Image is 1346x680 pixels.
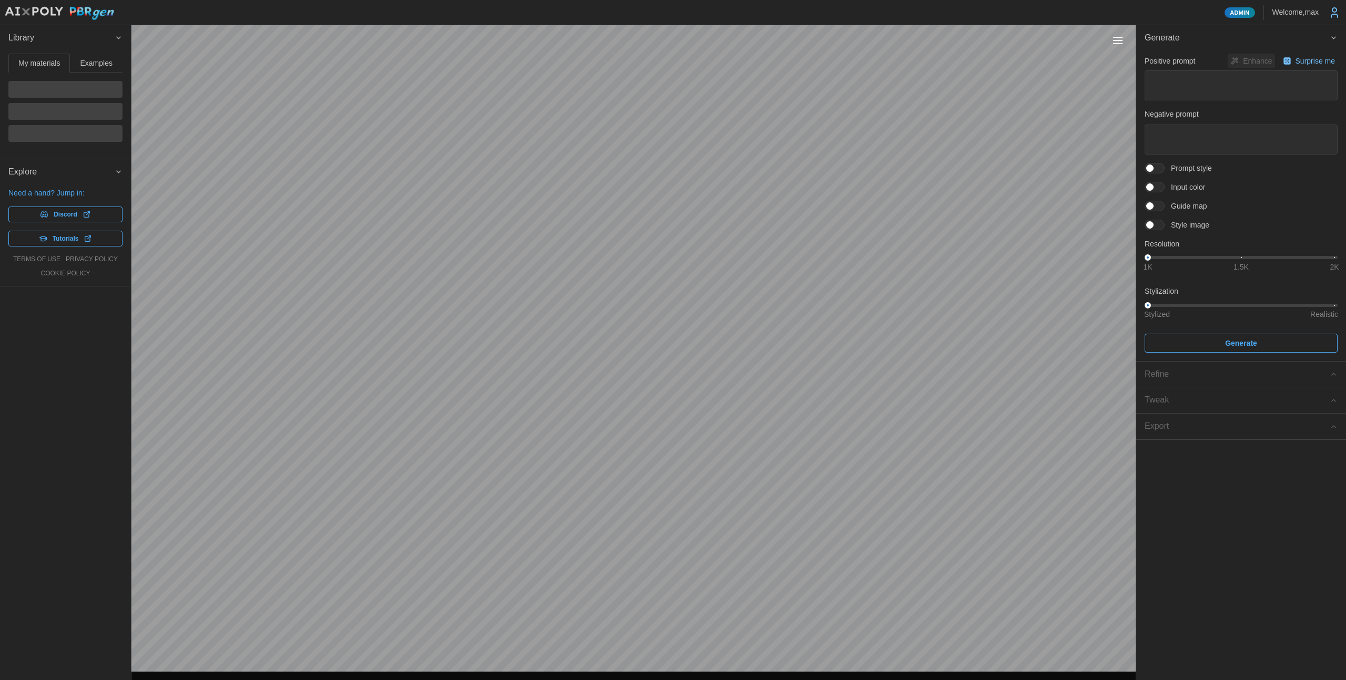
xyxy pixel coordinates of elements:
[53,231,79,246] span: Tutorials
[1145,109,1338,119] p: Negative prompt
[1165,163,1212,173] span: Prompt style
[1145,25,1330,51] span: Generate
[1225,334,1257,352] span: Generate
[8,25,115,51] span: Library
[1145,56,1195,66] p: Positive prompt
[4,6,115,20] img: AIxPoly PBRgen
[1145,414,1330,439] span: Export
[1145,239,1338,249] p: Resolution
[8,188,123,198] p: Need a hand? Jump in:
[1136,51,1346,361] div: Generate
[1136,25,1346,51] button: Generate
[1272,7,1319,17] p: Welcome, max
[1136,414,1346,439] button: Export
[1230,8,1249,17] span: Admin
[1165,220,1209,230] span: Style image
[1296,56,1337,66] p: Surprise me
[1145,368,1330,381] div: Refine
[13,255,60,264] a: terms of use
[18,59,60,67] span: My materials
[1243,56,1274,66] p: Enhance
[1110,33,1125,48] button: Toggle viewport controls
[8,231,123,246] a: Tutorials
[40,269,90,278] a: cookie policy
[1136,362,1346,387] button: Refine
[1136,387,1346,413] button: Tweak
[1145,286,1338,296] p: Stylization
[66,255,118,264] a: privacy policy
[80,59,113,67] span: Examples
[1145,334,1338,353] button: Generate
[1165,201,1207,211] span: Guide map
[1165,182,1205,192] span: Input color
[1280,54,1338,68] button: Surprise me
[54,207,77,222] span: Discord
[1145,387,1330,413] span: Tweak
[1228,54,1274,68] button: Enhance
[8,159,115,185] span: Explore
[8,207,123,222] a: Discord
